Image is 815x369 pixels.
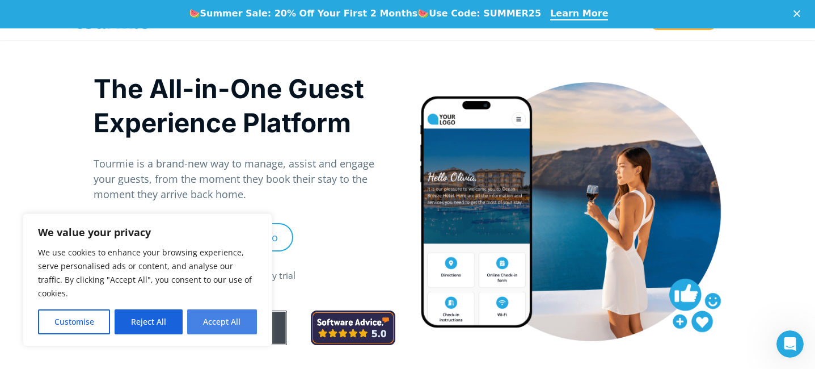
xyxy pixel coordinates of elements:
p: We value your privacy [38,225,257,239]
button: Reject All [115,309,182,334]
b: Use Code: SUMMER25 [429,8,541,19]
button: Customise [38,309,110,334]
b: Summer Sale: 20% Off Your First 2 Months [200,8,418,19]
div: 🍉 🍉 [189,8,542,19]
h1: The All-in-One Guest Experience Platform [94,72,396,140]
button: Accept All [187,309,257,334]
iframe: Intercom live chat [776,330,804,358]
p: We use cookies to enhance your browsing experience, serve personalised ads or content, and analys... [38,246,257,300]
div: Close [793,10,805,17]
a: Learn More [550,8,608,20]
p: Tourmie is a brand-new way to manage, assist and engage your guests, from the moment they book th... [94,156,396,202]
